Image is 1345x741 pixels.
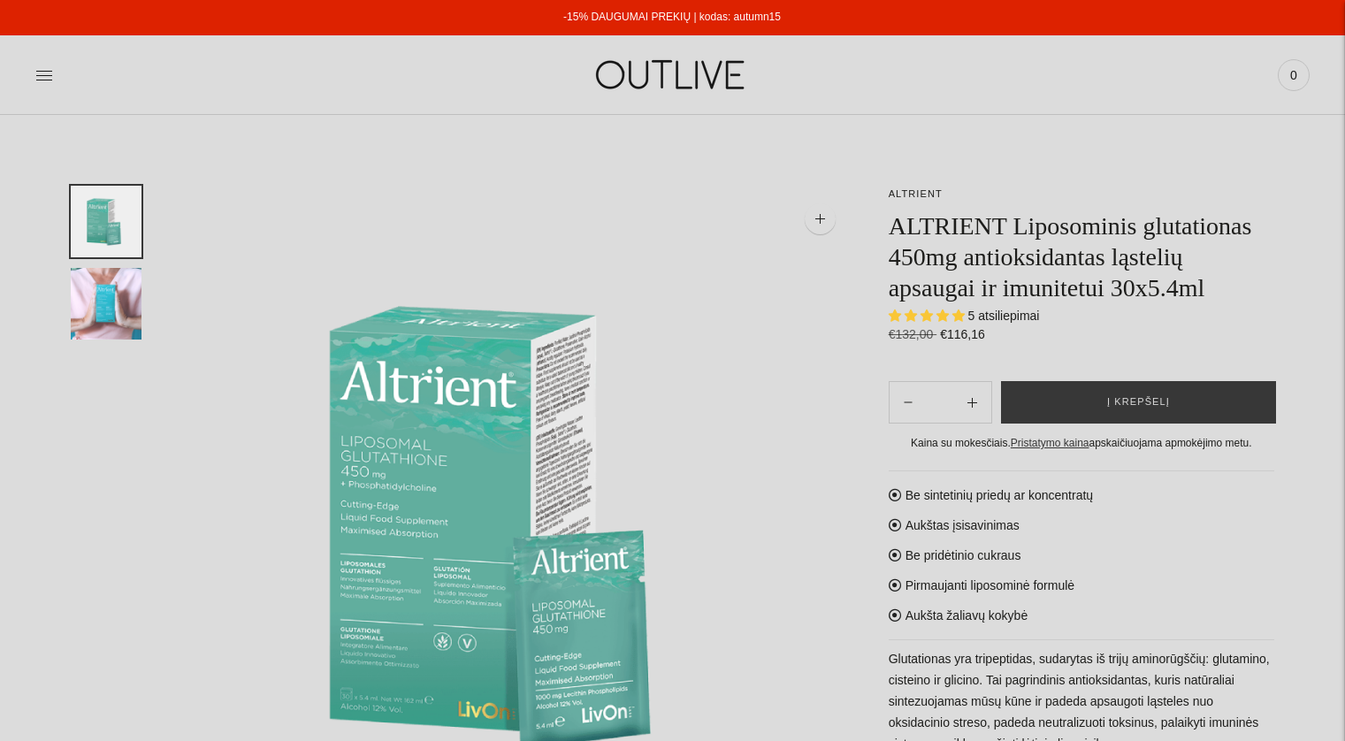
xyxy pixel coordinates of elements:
span: €116,16 [940,327,985,341]
span: 5.00 stars [889,309,968,323]
div: Kaina su mokesčiais. apskaičiuojama apmokėjimo metu. [889,434,1274,453]
a: -15% DAUGUMAI PREKIŲ | kodas: autumn15 [563,11,781,23]
a: 0 [1278,56,1310,95]
button: Translation missing: en.general.accessibility.image_thumbail [71,186,141,257]
a: Pristatymo kaina [1011,437,1089,449]
span: 0 [1281,63,1306,88]
button: Translation missing: en.general.accessibility.image_thumbail [71,268,141,340]
input: Product quantity [927,390,953,416]
a: ALTRIENT [889,188,943,199]
h1: ALTRIENT Liposominis glutationas 450mg antioksidantas ląstelių apsaugai ir imunitetui 30x5.4ml [889,210,1274,303]
span: 5 atsiliepimai [968,309,1040,323]
button: Add product quantity [890,381,927,424]
button: Į krepšelį [1001,381,1276,424]
button: Subtract product quantity [953,381,991,424]
s: €132,00 [889,327,937,341]
img: OUTLIVE [562,44,783,105]
span: Į krepšelį [1107,393,1170,411]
